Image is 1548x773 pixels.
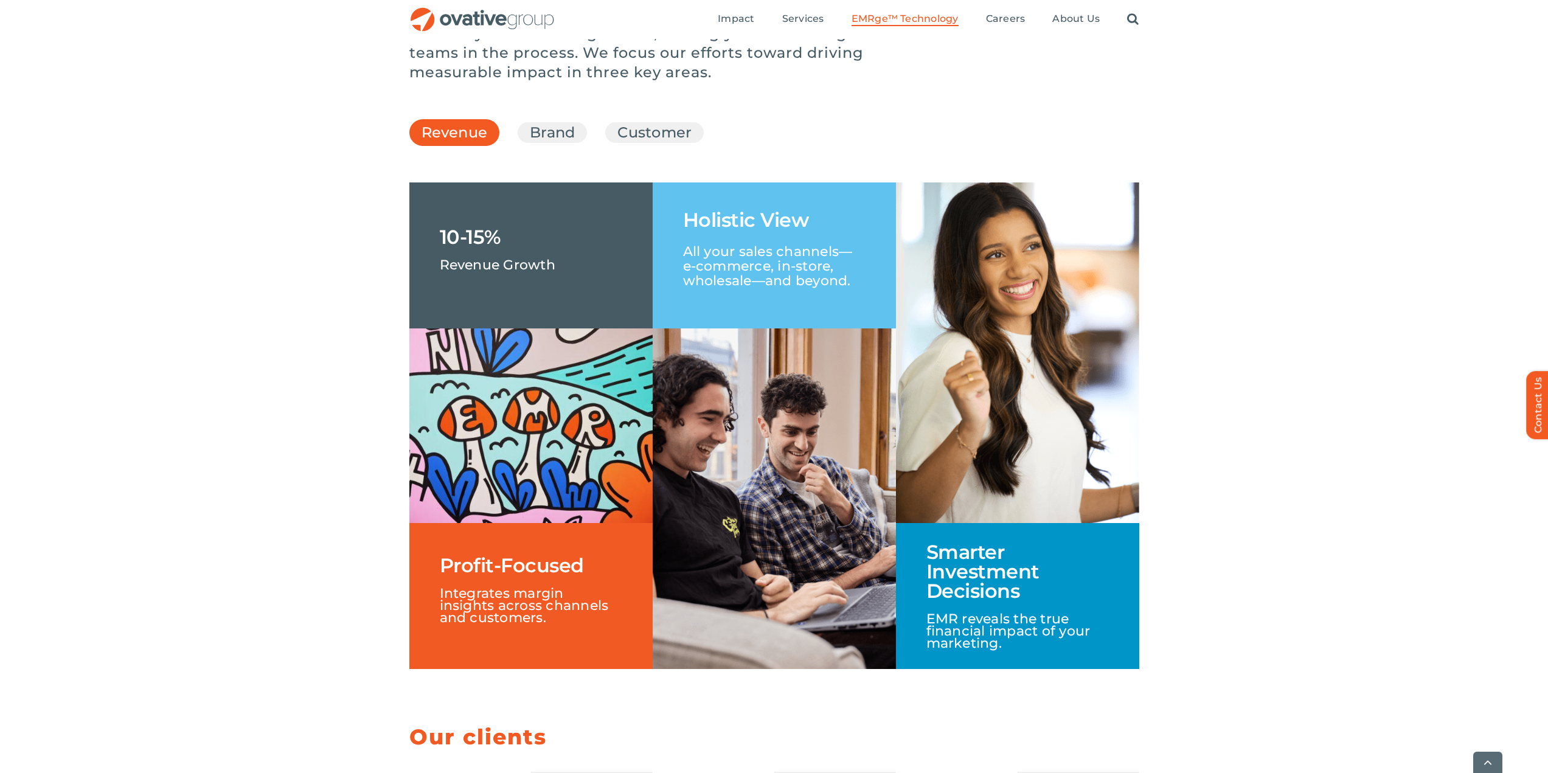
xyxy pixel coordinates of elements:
a: About Us [1052,13,1100,26]
h1: Holistic View [683,210,809,230]
a: Services [782,13,824,26]
a: EMRge™ Technology [852,13,959,26]
a: Search [1127,13,1139,26]
h5: Our clients [409,730,1139,744]
h1: Profit-Focused [440,556,584,575]
span: EMRge™ Technology [852,13,959,25]
img: EMR – Grid 1 [409,328,653,523]
a: Brand [530,122,575,143]
img: Revenue Collage – Middle [653,328,896,669]
span: Careers [986,13,1026,25]
span: Services [782,13,824,25]
span: About Us [1052,13,1100,25]
span: Impact [718,13,754,25]
a: Revenue [422,122,488,149]
p: EMR reveals the true financial impact of your marketing. [926,601,1109,650]
a: Customer [617,122,692,143]
p: Don’t leave money on the table. EMR will help you measure the true value of your marketing effort... [409,4,957,82]
h1: 10-15% [440,227,501,247]
p: Integrates margin insights across channels and customers. [440,575,622,624]
a: OG_Full_horizontal_RGB [409,6,555,18]
a: Impact [718,13,754,26]
a: Careers [986,13,1026,26]
h1: Smarter Investment Decisions [926,542,1109,601]
img: Revenue Collage – Right [896,182,1139,523]
p: All your sales channels—e-commerce, in-store, wholesale—and beyond. [683,230,866,288]
p: Revenue Growth [440,247,555,271]
ul: Post Filters [409,116,1139,149]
